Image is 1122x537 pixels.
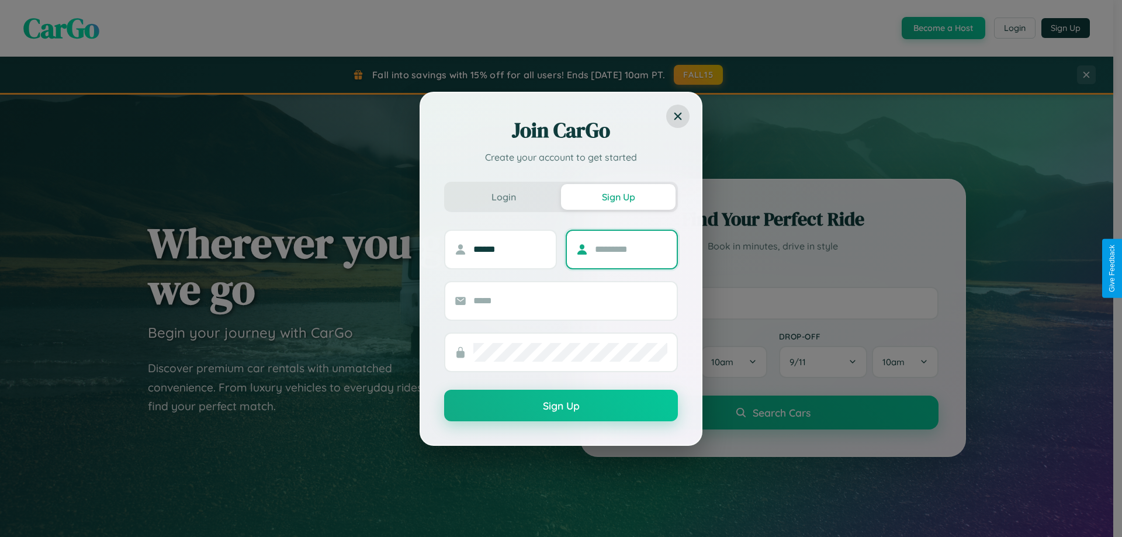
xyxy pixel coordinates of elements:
[446,184,561,210] button: Login
[561,184,676,210] button: Sign Up
[444,390,678,421] button: Sign Up
[1108,245,1116,292] div: Give Feedback
[444,116,678,144] h2: Join CarGo
[444,150,678,164] p: Create your account to get started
